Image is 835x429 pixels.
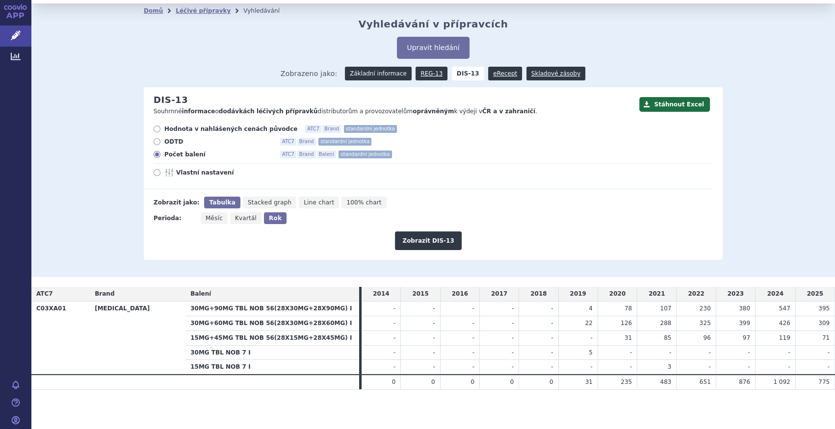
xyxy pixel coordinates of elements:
span: Zobrazeno jako: [281,67,338,80]
span: 288 [660,320,671,327]
span: 31 [585,379,593,385]
span: 78 [625,305,632,312]
td: 2021 [637,287,677,301]
span: Vlastní nastavení [176,169,284,177]
div: Perioda: [154,212,196,224]
span: 426 [779,320,790,327]
strong: informace [182,108,215,115]
span: 85 [664,334,671,341]
span: - [393,363,395,370]
span: - [788,363,790,370]
span: 5 [589,349,593,356]
span: - [630,363,632,370]
span: Brand [297,151,316,158]
a: Domů [144,7,163,14]
td: 2022 [677,287,716,301]
span: - [708,363,710,370]
span: 126 [621,320,632,327]
span: 651 [700,379,711,385]
span: - [512,349,514,356]
span: 3 [668,363,672,370]
span: - [512,334,514,341]
span: ATC7 [280,138,296,146]
span: 0 [549,379,553,385]
span: Balení [190,290,211,297]
th: 15MG+45MG TBL NOB 56(28X15MG+28X45MG) I [185,330,359,345]
span: - [669,349,671,356]
span: ATC7 [305,125,321,133]
span: Line chart [304,199,334,206]
th: [MEDICAL_DATA] [90,302,185,375]
span: - [433,334,435,341]
span: - [551,320,553,327]
span: - [748,349,750,356]
span: - [551,349,553,356]
span: ATC7 [280,151,296,158]
span: Brand [95,290,114,297]
span: 31 [625,334,632,341]
span: - [433,305,435,312]
a: REG-13 [416,67,447,80]
span: standardní jednotka [339,151,391,158]
th: 30MG TBL NOB 7 I [185,345,359,360]
td: 2019 [558,287,598,301]
span: - [433,320,435,327]
td: 2025 [795,287,835,301]
span: - [433,349,435,356]
span: 876 [739,379,750,385]
span: Brand [322,125,341,133]
span: 1 092 [773,379,790,385]
span: - [788,349,790,356]
td: 2015 [401,287,440,301]
span: - [590,363,592,370]
th: 30MG+60MG TBL NOB 56(28X30MG+28X60MG) I [185,316,359,330]
strong: oprávněným [413,108,454,115]
span: - [551,334,553,341]
span: 395 [818,305,830,312]
span: 97 [743,334,750,341]
span: - [512,320,514,327]
span: - [512,305,514,312]
span: - [393,334,395,341]
span: - [748,363,750,370]
div: Zobrazit jako: [154,197,199,208]
span: - [393,320,395,327]
span: standardní jednotka [344,125,397,133]
span: 230 [700,305,711,312]
span: Rok [269,215,282,222]
span: - [393,305,395,312]
th: C03XA01 [31,302,90,375]
span: Hodnota v nahlášených cenách původce [164,125,297,133]
td: 2017 [479,287,519,301]
span: Měsíc [206,215,223,222]
span: 399 [739,320,750,327]
span: - [630,349,632,356]
span: 325 [700,320,711,327]
span: Stacked graph [248,199,291,206]
a: Skladové zásoby [526,67,585,80]
span: ODTD [164,138,272,146]
a: Léčivé přípravky [176,7,231,14]
span: - [828,349,830,356]
span: - [472,305,474,312]
span: - [472,320,474,327]
span: 22 [585,320,593,327]
span: - [551,363,553,370]
span: Tabulka [209,199,235,206]
a: eRecept [488,67,522,80]
span: Balení [317,151,336,158]
span: ATC7 [36,290,53,297]
span: 380 [739,305,750,312]
span: 0 [470,379,474,385]
th: 15MG TBL NOB 7 I [185,360,359,375]
span: 547 [779,305,790,312]
span: Brand [297,138,316,146]
span: 100% chart [346,199,381,206]
span: 235 [621,379,632,385]
span: 107 [660,305,671,312]
button: Upravit hledání [397,37,469,59]
span: 0 [392,379,396,385]
button: Stáhnout Excel [639,97,710,112]
td: 2018 [519,287,558,301]
span: - [393,349,395,356]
